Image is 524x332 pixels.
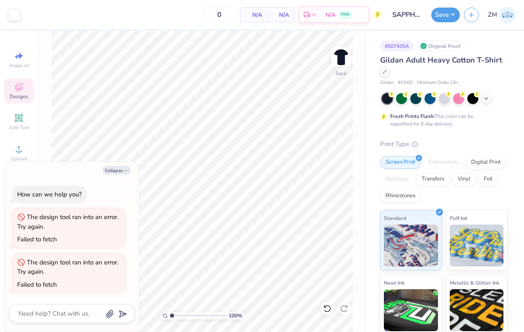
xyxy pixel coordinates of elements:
img: Neon Ink [384,289,438,331]
strong: Fresh Prints Flash: [390,113,435,120]
span: Neon Ink [384,278,404,287]
div: Embroidery [423,156,463,169]
span: Image AI [9,62,29,69]
span: N/A [245,10,262,19]
div: Digital Print [466,156,506,169]
div: Applique [380,173,414,186]
div: Original Proof [418,41,465,51]
img: Standard [384,225,438,267]
div: Screen Print [380,156,421,169]
div: # 507435A [380,41,414,51]
span: Upload [10,155,27,162]
span: ZM [488,10,497,20]
div: Rhinestones [380,190,421,202]
div: The design tool ran into an error. Try again. [17,213,118,231]
span: Add Text [9,124,29,131]
a: ZM [488,7,516,23]
img: Zenna Mariani [499,7,516,23]
div: Print Type [380,139,507,149]
span: Gildan [380,79,394,86]
div: Failed to fetch [17,235,57,243]
span: # G500 [398,79,413,86]
span: 100 % [229,312,242,319]
div: Transfers [416,173,450,186]
input: Untitled Design [386,6,427,23]
img: Back [333,49,349,65]
div: Vinyl [452,173,476,186]
div: How can we help you? [17,190,82,199]
span: Puff Ink [450,214,467,222]
span: Minimum Order: 24 + [417,79,459,86]
button: Save [431,8,460,22]
img: Metallic & Glitter Ink [450,289,504,331]
span: Gildan Adult Heavy Cotton T-Shirt [380,55,502,65]
div: Failed to fetch [17,280,57,289]
div: The design tool ran into an error. Try again. [17,258,118,276]
span: N/A [272,10,289,19]
img: Puff Ink [450,225,504,267]
span: Designs [10,93,28,100]
div: This color can be expedited for 5 day delivery. [390,112,493,128]
span: Standard [384,214,406,222]
div: Foil [478,173,498,186]
div: Back [336,70,347,77]
span: FREE [341,12,349,18]
span: Metallic & Glitter Ink [450,278,499,287]
span: N/A [326,10,336,19]
input: – – [203,7,236,22]
button: Collapse [102,166,130,175]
